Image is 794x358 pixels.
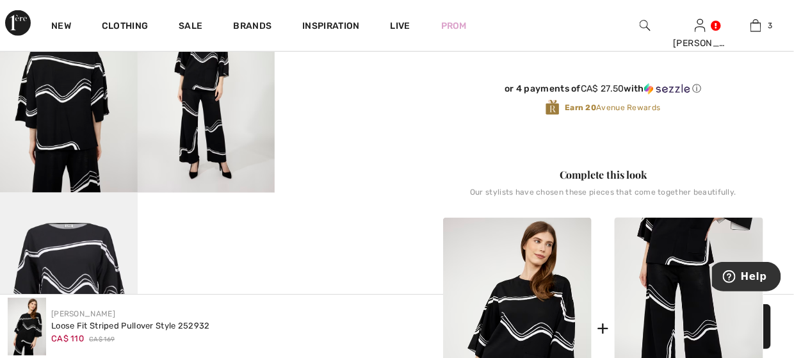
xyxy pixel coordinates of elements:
[597,314,609,343] div: +
[750,18,761,33] img: My Bag
[51,20,71,34] a: New
[712,262,781,294] iframe: Opens a widget where you can find more information
[8,298,46,355] img: Loose Fit Striped Pullover Style 252932
[51,320,210,332] div: Loose Fit Striped Pullover Style 252932
[441,19,467,33] a: Prom
[89,335,115,345] span: CA$ 169
[302,20,359,34] span: Inspiration
[179,20,202,34] a: Sale
[443,83,763,95] div: or 4 payments of with
[234,20,272,34] a: Brands
[695,19,706,31] a: Sign In
[51,309,115,318] a: [PERSON_NAME]
[5,10,31,36] img: 1ère Avenue
[565,102,660,113] span: Avenue Rewards
[565,103,596,112] strong: Earn 20
[391,19,410,33] a: Live
[443,188,763,207] div: Our stylists have chosen these pieces that come together beautifully.
[443,83,763,99] div: or 4 payments ofCA$ 27.50withSezzle Click to learn more about Sezzle
[546,99,560,117] img: Avenue Rewards
[729,18,783,33] a: 3
[102,20,148,34] a: Clothing
[581,83,624,94] span: CA$ 27.50
[51,334,84,343] span: CA$ 110
[644,83,690,95] img: Sezzle
[768,20,772,31] span: 3
[695,18,706,33] img: My Info
[640,18,651,33] img: search the website
[443,167,763,183] div: Complete this look
[673,37,727,50] div: [PERSON_NAME]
